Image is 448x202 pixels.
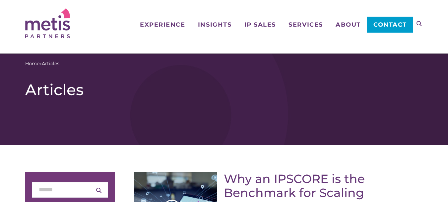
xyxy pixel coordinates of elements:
span: Services [288,22,323,28]
span: » [25,60,59,67]
span: Experience [140,22,185,28]
a: Home [25,60,39,67]
span: Insights [198,22,231,28]
img: Metis Partners [25,8,70,38]
h1: Articles [25,81,423,99]
span: Articles [42,60,59,67]
span: About [336,22,361,28]
a: Contact [367,17,413,33]
span: Contact [373,22,407,28]
span: IP Sales [244,22,276,28]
